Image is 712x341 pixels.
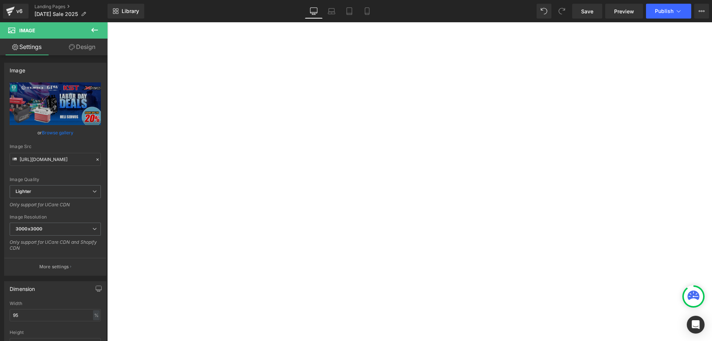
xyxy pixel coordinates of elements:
a: Preview [605,4,643,19]
span: Library [122,8,139,14]
input: Link [10,153,101,166]
button: Redo [554,4,569,19]
button: Publish [646,4,691,19]
div: Only support for UCare CDN [10,202,101,213]
a: Laptop [323,4,340,19]
div: v6 [15,6,24,16]
div: Width [10,301,101,306]
a: v6 [3,4,29,19]
span: Save [581,7,593,15]
div: Image Quality [10,177,101,182]
div: Only support for UCare CDN and Shopify CDN [10,239,101,256]
p: More settings [39,263,69,270]
b: Lighter [16,188,31,194]
input: auto [10,309,101,321]
span: Publish [655,8,673,14]
button: More [694,4,709,19]
a: Browse gallery [42,126,73,139]
div: Open Intercom Messenger [687,316,705,334]
b: 3000x3000 [16,226,42,232]
a: New Library [108,4,144,19]
div: Dimension [10,282,35,292]
span: Image [19,27,35,33]
div: or [10,129,101,137]
div: Image Src [10,144,101,149]
button: More settings [4,258,106,275]
span: [DATE] Sale 2025 [34,11,78,17]
div: % [93,310,100,320]
div: Image [10,63,25,73]
span: Preview [614,7,634,15]
div: Height [10,330,101,335]
a: Tablet [340,4,358,19]
button: Undo [537,4,551,19]
a: Desktop [305,4,323,19]
div: Image Resolution [10,214,101,220]
a: Design [55,39,109,55]
a: Mobile [358,4,376,19]
a: Landing Pages [34,4,108,10]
